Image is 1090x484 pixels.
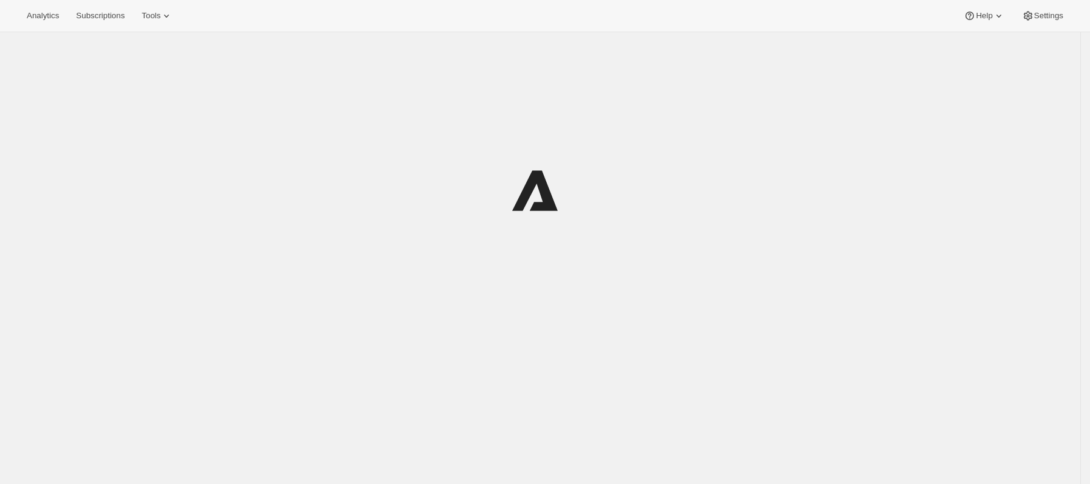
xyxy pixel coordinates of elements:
[976,11,992,21] span: Help
[76,11,125,21] span: Subscriptions
[956,7,1012,24] button: Help
[27,11,59,21] span: Analytics
[19,7,66,24] button: Analytics
[69,7,132,24] button: Subscriptions
[1034,11,1063,21] span: Settings
[142,11,160,21] span: Tools
[1015,7,1071,24] button: Settings
[134,7,180,24] button: Tools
